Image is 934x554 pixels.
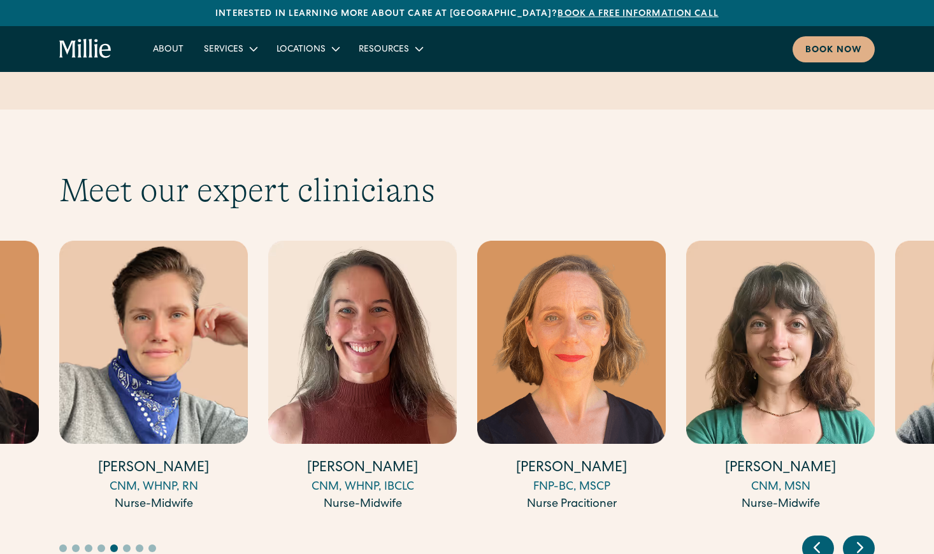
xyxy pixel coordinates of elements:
[359,43,409,57] div: Resources
[110,544,118,552] button: Go to slide 5
[268,459,457,479] h4: [PERSON_NAME]
[268,479,457,496] div: CNM, WHNP, IBCLC
[194,38,266,59] div: Services
[557,10,718,18] a: Book a free information call
[268,496,457,513] div: Nurse-Midwife
[477,241,666,515] div: 11 / 17
[72,544,80,552] button: Go to slide 2
[477,241,666,513] a: [PERSON_NAME]FNP-BC, MSCPNurse Pracitioner
[59,496,248,513] div: Nurse-Midwife
[123,544,131,552] button: Go to slide 6
[148,544,156,552] button: Go to slide 8
[59,241,248,515] div: 9 / 17
[686,459,875,479] h4: [PERSON_NAME]
[686,241,875,513] a: [PERSON_NAME]CNM, MSNNurse-Midwife
[686,479,875,496] div: CNM, MSN
[59,241,248,513] a: [PERSON_NAME]CNM, WHNP, RNNurse-Midwife
[59,39,112,59] a: home
[204,43,243,57] div: Services
[85,544,92,552] button: Go to slide 3
[59,459,248,479] h4: [PERSON_NAME]
[268,241,457,515] div: 10 / 17
[686,496,875,513] div: Nurse-Midwife
[59,171,875,210] h2: Meet our expert clinicians
[136,544,143,552] button: Go to slide 7
[97,544,105,552] button: Go to slide 4
[59,479,248,496] div: CNM, WHNP, RN
[277,43,326,57] div: Locations
[686,241,875,515] div: 12 / 17
[477,479,666,496] div: FNP-BC, MSCP
[477,496,666,513] div: Nurse Pracitioner
[143,38,194,59] a: About
[266,38,348,59] div: Locations
[477,459,666,479] h4: [PERSON_NAME]
[793,36,875,62] a: Book now
[348,38,432,59] div: Resources
[805,44,862,57] div: Book now
[59,544,67,552] button: Go to slide 1
[268,241,457,513] a: [PERSON_NAME]CNM, WHNP, IBCLCNurse-Midwife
